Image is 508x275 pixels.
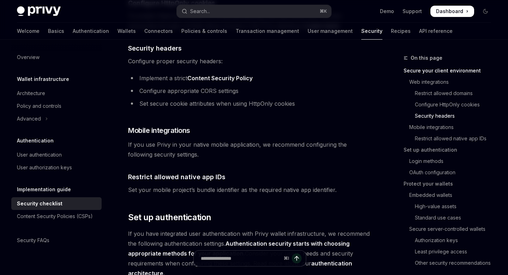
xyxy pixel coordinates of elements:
a: Wallets [117,23,136,40]
a: Restrict allowed domains [404,88,497,99]
h5: Implementation guide [17,185,71,194]
h5: Authentication [17,136,54,145]
a: Basics [48,23,64,40]
a: Content Security Policies (CSPs) [11,210,102,223]
li: Set secure cookie attributes when using HttpOnly cookies [128,99,371,109]
a: Secure your client environment [404,65,497,76]
span: On this page [411,54,442,62]
a: Security headers [404,110,497,122]
div: Security checklist [17,199,62,208]
button: Toggle Advanced section [11,112,102,125]
a: Login methods [404,156,497,167]
h5: Wallet infrastructure [17,75,69,83]
a: Security [361,23,382,40]
button: Open search [177,5,331,18]
a: Dashboard [430,6,474,17]
span: If you use Privy in your native mobile application, we recommend configuring the following securi... [128,140,371,159]
a: Security FAQs [11,234,102,247]
a: Security checklist [11,197,102,210]
a: Policies & controls [181,23,227,40]
div: Architecture [17,89,45,98]
li: Configure appropriate CORS settings [128,86,371,96]
button: Toggle dark mode [480,6,491,17]
a: Overview [11,51,102,64]
a: Restrict allowed native app IDs [404,133,497,144]
span: Set your mobile project’s bundle identifier as the required native app identifier. [128,185,371,195]
a: Least privilege access [404,246,497,257]
span: Security headers [128,43,182,53]
a: Policy and controls [11,100,102,112]
div: Security FAQs [17,236,49,245]
input: Ask a question... [201,251,281,266]
div: Policy and controls [17,102,61,110]
div: User authentication [17,151,62,159]
span: Set up authentication [128,212,211,223]
a: Other security recommendations [404,257,497,269]
a: Authorization keys [404,235,497,246]
a: Set up authentication [404,144,497,156]
a: User authorization keys [11,161,102,174]
span: ⌘ K [320,8,327,14]
span: Restrict allowed native app IDs [128,172,225,182]
a: Transaction management [236,23,299,40]
div: Search... [190,7,210,16]
span: Mobile integrations [128,125,190,135]
a: Embedded wallets [404,189,497,201]
a: OAuth configuration [404,167,497,178]
div: Advanced [17,115,41,123]
a: Connectors [144,23,173,40]
a: User authentication [11,148,102,161]
strong: Authentication security starts with choosing appropriate methods for your application. [128,240,350,257]
a: Welcome [17,23,40,40]
a: Standard use cases [404,212,497,223]
a: Authentication [73,23,109,40]
a: High-value assets [404,201,497,212]
div: Overview [17,53,40,62]
div: Content Security Policies (CSPs) [17,212,93,221]
img: dark logo [17,6,61,16]
span: Configure proper security headers: [128,56,371,66]
a: Web integrations [404,76,497,88]
a: Configure HttpOnly cookies [404,99,497,110]
li: Implement a strict [128,73,371,83]
a: Secure server-controlled wallets [404,223,497,235]
div: User authorization keys [17,163,72,172]
a: Architecture [11,87,102,100]
a: API reference [419,23,453,40]
a: Mobile integrations [404,122,497,133]
a: Recipes [391,23,411,40]
button: Send message [292,253,302,263]
a: User management [308,23,353,40]
a: Content Security Policy [187,75,253,82]
a: Protect your wallets [404,178,497,189]
span: Dashboard [436,8,463,15]
a: Support [403,8,422,15]
a: Demo [380,8,394,15]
